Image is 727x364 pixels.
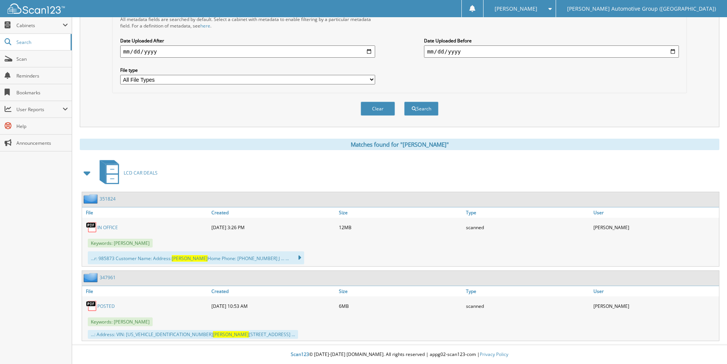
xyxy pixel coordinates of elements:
[84,273,100,282] img: folder2.png
[95,158,158,188] a: LCD CAR DEALS
[592,298,719,314] div: [PERSON_NAME]
[16,22,63,29] span: Cabinets
[120,16,375,29] div: All metadata fields are searched by default. Select a cabinet with metadata to enable filtering b...
[210,207,337,218] a: Created
[210,286,337,296] a: Created
[16,39,67,45] span: Search
[464,220,592,235] div: scanned
[97,224,118,231] a: IN OFFICE
[82,207,210,218] a: File
[464,207,592,218] a: Type
[464,298,592,314] div: scanned
[88,317,153,326] span: Keywords: [PERSON_NAME]
[120,45,375,58] input: start
[172,255,208,262] span: [PERSON_NAME]
[82,286,210,296] a: File
[480,351,508,358] a: Privacy Policy
[592,207,719,218] a: User
[120,37,375,44] label: Date Uploaded After
[495,6,537,11] span: [PERSON_NAME]
[124,170,158,176] span: LCD CAR DEALS
[16,140,68,146] span: Announcements
[72,345,727,364] div: © [DATE]-[DATE] [DOMAIN_NAME]. All rights reserved | appg02-scan123-com |
[689,327,727,364] iframe: Chat Widget
[210,220,337,235] div: [DATE] 3:26 PM
[84,194,100,204] img: folder2.png
[100,274,116,281] a: 347961
[337,207,464,218] a: Size
[424,37,679,44] label: Date Uploaded Before
[291,351,309,358] span: Scan123
[592,220,719,235] div: [PERSON_NAME]
[567,6,716,11] span: [PERSON_NAME] Automotive Group ([GEOGRAPHIC_DATA])
[16,56,68,62] span: Scan
[88,330,298,339] div: ...: Address: VIN: [US_VEHICLE_IDENTIFICATION_NUMBER] [STREET_ADDRESS] ...
[88,251,304,264] div: ...r: 985873 Customer Name: Address: Home Phone: [PHONE_NUMBER] J ... ...
[200,23,210,29] a: here
[464,286,592,296] a: Type
[337,298,464,314] div: 6MB
[213,331,249,338] span: [PERSON_NAME]
[592,286,719,296] a: User
[120,67,375,73] label: File type
[16,89,68,96] span: Bookmarks
[86,300,97,312] img: PDF.png
[210,298,337,314] div: [DATE] 10:53 AM
[424,45,679,58] input: end
[86,222,97,233] img: PDF.png
[16,106,63,113] span: User Reports
[361,102,395,116] button: Clear
[404,102,438,116] button: Search
[16,123,68,129] span: Help
[97,303,115,309] a: POSTED
[337,286,464,296] a: Size
[100,196,116,202] a: 351824
[16,73,68,79] span: Reminders
[80,139,719,150] div: Matches found for "[PERSON_NAME]"
[8,3,65,14] img: scan123-logo-white.svg
[88,239,153,248] span: Keywords: [PERSON_NAME]
[337,220,464,235] div: 12MB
